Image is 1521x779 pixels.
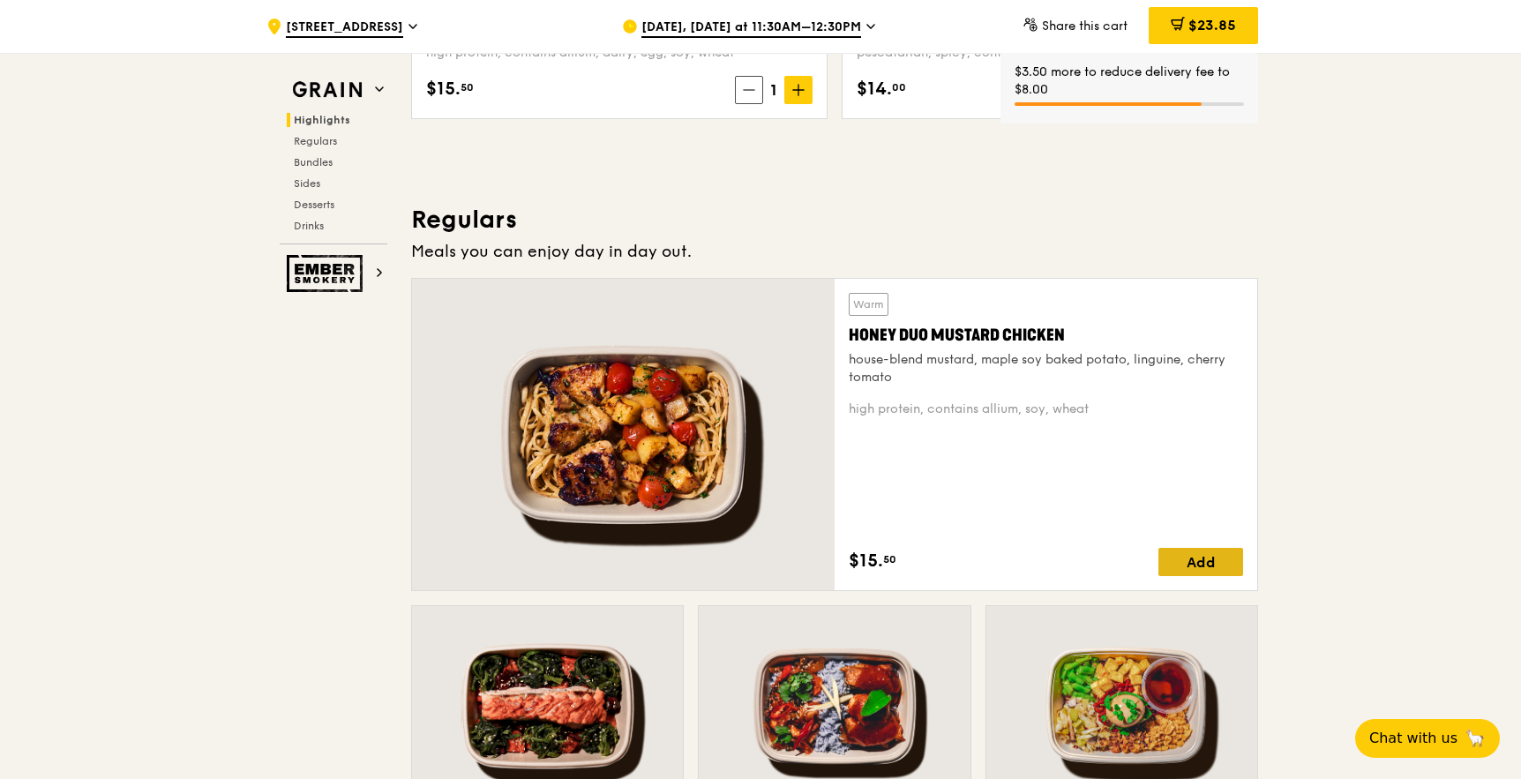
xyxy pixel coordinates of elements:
span: Regulars [294,135,337,147]
span: Share this cart [1042,19,1128,34]
div: high protein, contains allium, dairy, egg, soy, wheat [426,44,813,62]
span: Highlights [294,114,350,126]
span: Bundles [294,156,333,169]
span: $23.85 [1188,17,1236,34]
button: Chat with us🦙 [1355,719,1500,758]
div: Meals you can enjoy day in day out. [411,239,1258,264]
h3: Regulars [411,204,1258,236]
div: $3.50 more to reduce delivery fee to $8.00 [1015,64,1244,99]
span: $14. [857,76,892,102]
div: house-blend mustard, maple soy baked potato, linguine, cherry tomato [849,351,1243,386]
span: $15. [849,548,883,574]
span: 50 [461,80,474,94]
span: Chat with us [1369,728,1457,749]
span: 50 [883,552,896,566]
span: 1 [763,78,784,102]
div: Add [1158,548,1243,576]
span: [DATE], [DATE] at 11:30AM–12:30PM [641,19,861,38]
span: $15. [426,76,461,102]
span: [STREET_ADDRESS] [286,19,403,38]
div: pescatarian, spicy, contains allium, dairy, shellfish, soy, wheat [857,44,1243,62]
div: high protein, contains allium, soy, wheat [849,401,1243,418]
span: Desserts [294,198,334,211]
img: Ember Smokery web logo [287,255,368,292]
div: Honey Duo Mustard Chicken [849,323,1243,348]
div: Warm [849,293,888,316]
span: 🦙 [1465,728,1486,749]
span: Drinks [294,220,324,232]
img: Grain web logo [287,74,368,106]
span: 00 [892,80,906,94]
span: Sides [294,177,320,190]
